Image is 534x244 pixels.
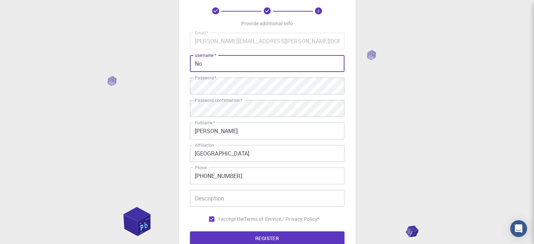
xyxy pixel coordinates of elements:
p: Provide additional info [241,20,293,27]
label: Password [195,75,216,81]
label: Affiliation [195,142,214,148]
p: Terms of Service / Privacy Policy * [244,216,319,223]
label: Phone [195,165,207,171]
label: Email [195,30,208,36]
label: username [195,52,216,58]
label: Password confirmation [195,97,242,103]
div: Open Intercom Messenger [510,220,527,237]
label: Fullname [195,120,215,126]
text: 3 [317,8,319,13]
span: I accept the [218,216,244,223]
a: Terms of Service / Privacy Policy* [244,216,319,223]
